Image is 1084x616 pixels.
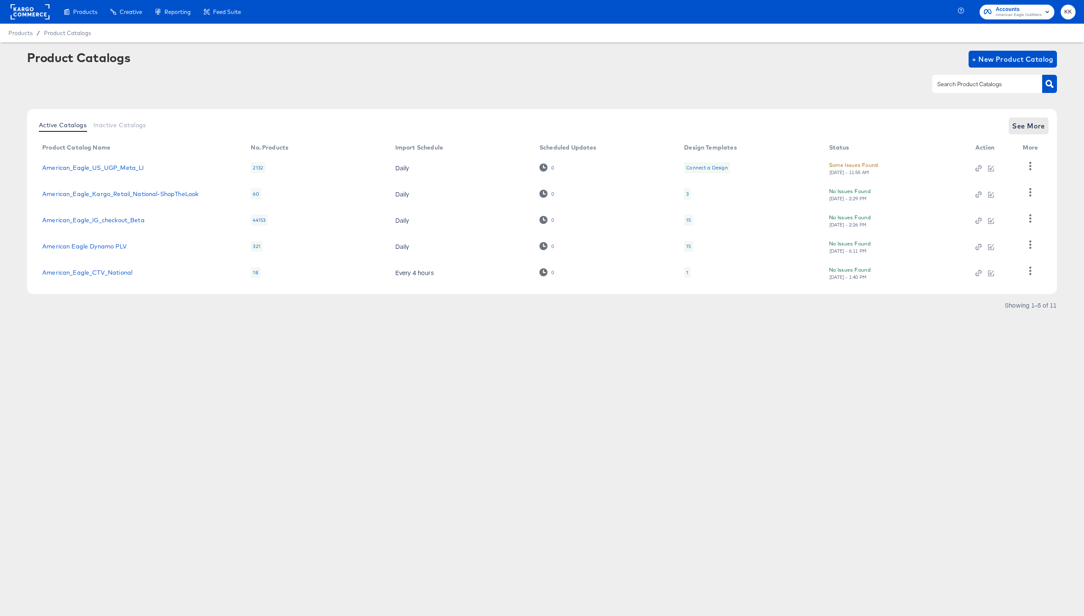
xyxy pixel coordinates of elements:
div: Import Schedule [395,144,443,151]
div: 1 [684,267,690,278]
div: 44153 [251,215,268,226]
input: Search Product Catalogs [936,79,1026,89]
a: American Eagle Dynamo PLV [42,243,127,250]
div: [DATE] - 11:55 AM [829,169,870,175]
div: Design Templates [684,144,736,151]
div: 18 [251,267,260,278]
a: Product Catalogs [44,30,91,36]
div: 0 [551,191,554,197]
div: Connect a Design [686,164,728,171]
div: 0 [539,216,554,224]
td: Daily [389,181,533,207]
td: Daily [389,233,533,259]
div: Scheduled Updates [539,144,597,151]
td: Every 4 hours [389,259,533,286]
div: 0 [551,243,554,249]
a: American_Eagle_CTV_National [42,269,132,276]
span: Reporting [164,8,191,15]
div: 0 [551,270,554,275]
span: Feed Suite [213,8,241,15]
div: Product Catalog Name [42,144,110,151]
span: Creative [120,8,142,15]
span: Inactive Catalogs [93,122,146,128]
div: 2132 [251,162,265,173]
div: 15 [684,215,693,226]
div: 0 [551,165,554,171]
div: 15 [684,241,693,252]
span: KK [1064,7,1072,17]
a: American_Eagle_IG_checkout_Beta [42,217,145,224]
button: See More [1009,117,1048,134]
a: American_Eagle_Kargo_Retail_National-ShopTheLook [42,191,198,197]
th: More [1016,141,1048,155]
span: American Eagle Outfitters [996,12,1042,19]
span: Active Catalogs [39,122,87,128]
button: + New Product Catalog [969,51,1057,68]
td: Daily [389,207,533,233]
div: 15 [686,243,691,250]
button: Some Issues Found[DATE] - 11:55 AM [829,161,878,175]
div: 3 [684,188,691,199]
span: / [33,30,44,36]
button: KK [1061,5,1076,19]
span: Products [73,8,97,15]
div: 15 [686,217,691,224]
td: Daily [389,155,533,181]
div: 321 [251,241,262,252]
div: 0 [539,190,554,198]
div: 0 [539,268,554,276]
span: Accounts [996,5,1042,14]
div: No. Products [251,144,288,151]
th: Action [969,141,1016,155]
div: 0 [539,242,554,250]
a: American_Eagle_US_UGP_Meta_LI [42,164,144,171]
div: 60 [251,188,261,199]
span: See More [1012,120,1045,132]
div: Product Catalogs [27,51,130,64]
div: Showing 1–5 of 11 [1005,302,1057,308]
th: Status [822,141,969,155]
div: 0 [539,164,554,172]
div: 1 [686,269,688,276]
span: Products [8,30,33,36]
div: Connect a Design [684,162,730,173]
span: + New Product Catalog [972,53,1054,65]
div: Some Issues Found [829,161,878,169]
button: AccountsAmerican Eagle Outfitters [980,5,1054,19]
div: 0 [551,217,554,223]
div: 3 [686,191,689,197]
